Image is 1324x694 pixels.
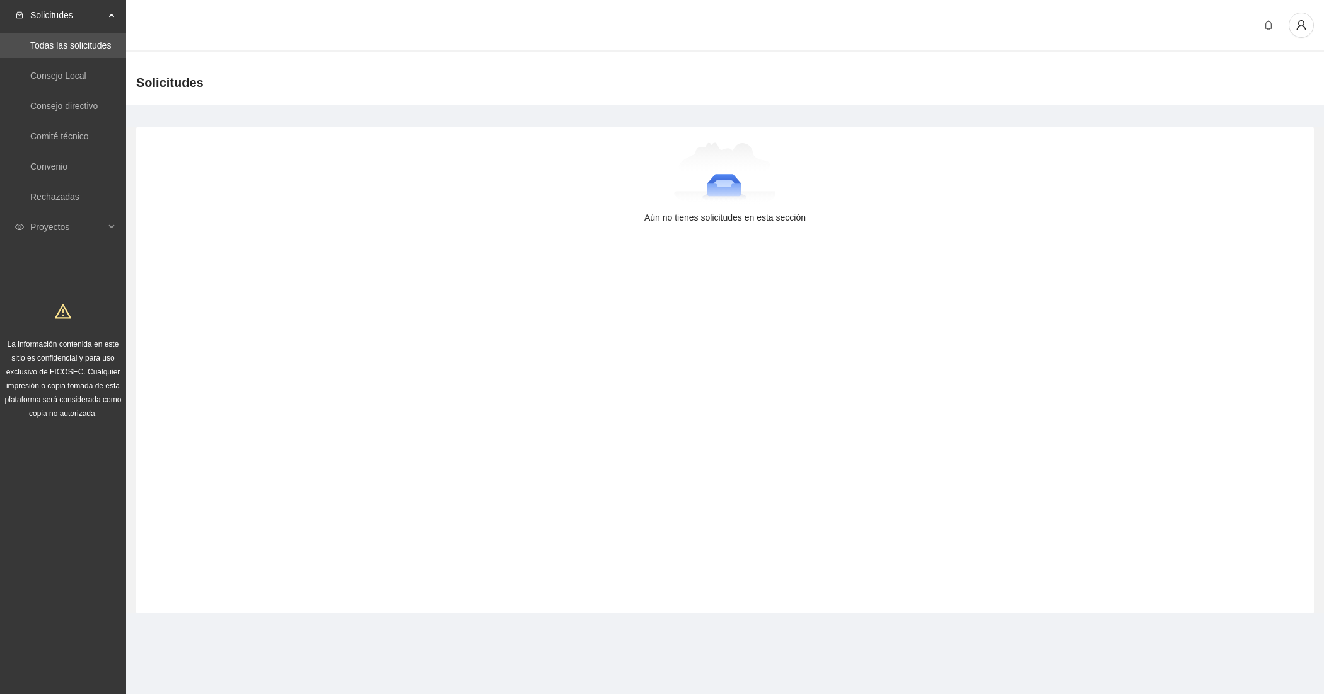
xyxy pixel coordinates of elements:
[30,71,86,81] a: Consejo Local
[5,340,122,418] span: La información contenida en este sitio es confidencial y para uso exclusivo de FICOSEC. Cualquier...
[30,40,111,50] a: Todas las solicitudes
[30,161,67,171] a: Convenio
[674,142,777,205] img: Aún no tienes solicitudes en esta sección
[30,3,105,28] span: Solicitudes
[30,131,89,141] a: Comité técnico
[1289,13,1314,38] button: user
[1258,15,1279,35] button: bell
[55,303,71,320] span: warning
[1289,20,1313,31] span: user
[30,101,98,111] a: Consejo directivo
[15,223,24,231] span: eye
[30,214,105,240] span: Proyectos
[30,192,79,202] a: Rechazadas
[15,11,24,20] span: inbox
[1259,20,1278,30] span: bell
[156,211,1294,224] div: Aún no tienes solicitudes en esta sección
[136,72,204,93] span: Solicitudes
